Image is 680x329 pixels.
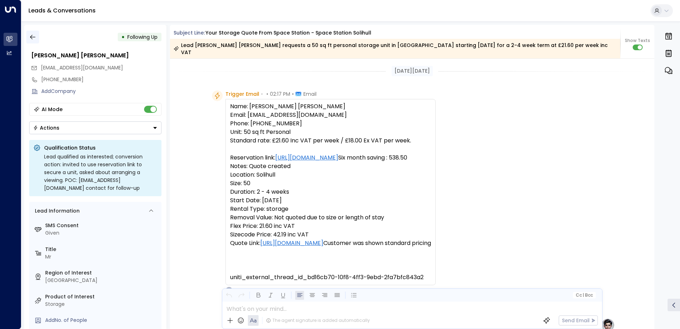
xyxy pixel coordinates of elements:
span: Email [303,90,317,98]
div: Button group with a nested menu [29,121,161,134]
div: The agent signature is added automatically [266,317,370,324]
span: • [266,90,268,98]
a: Leads & Conversations [28,6,96,15]
span: | [583,293,584,298]
div: AddNo. of People [45,317,159,324]
button: Redo [237,291,246,300]
div: Actions [33,125,59,131]
div: AI Mode [42,106,63,113]
button: Actions [29,121,161,134]
a: [URL][DOMAIN_NAME] [275,153,338,162]
span: Trigger Email [225,90,259,98]
div: Your storage quote from Space Station - Space Station Solihull [206,29,371,37]
button: Cc|Bcc [573,292,595,299]
div: O [225,287,233,294]
div: Lead [PERSON_NAME] [PERSON_NAME] requests a 50 sq ft personal storage unit in [GEOGRAPHIC_DATA] s... [174,42,616,56]
div: Given [45,229,159,237]
span: Cc Bcc [575,293,593,298]
span: • [292,90,294,98]
button: Undo [224,291,233,300]
p: Qualification Status [44,144,157,151]
span: [EMAIL_ADDRESS][DOMAIN_NAME] [41,64,123,71]
span: • [261,90,263,98]
div: [DATE][DATE] [392,66,433,76]
span: Following Up [127,33,158,41]
pre: Name: [PERSON_NAME] [PERSON_NAME] Email: [EMAIL_ADDRESS][DOMAIN_NAME] Phone: [PHONE_NUMBER] Unit:... [230,102,431,282]
div: AddCompany [41,88,161,95]
div: Lead qualified as interested; conversion action: invited to use reservation link to secure a unit... [44,153,157,192]
span: Subject Line: [174,29,205,36]
span: 02:17 PM [270,90,290,98]
label: Title [45,246,159,253]
div: Mr [45,253,159,261]
span: Show Texts [625,37,650,44]
div: [PERSON_NAME] [PERSON_NAME] [31,51,161,60]
div: • [121,31,125,43]
label: SMS Consent [45,222,159,229]
div: Lead Information [32,207,80,215]
span: connorlyon10@live.com [41,64,123,72]
label: Product of Interest [45,293,159,301]
a: [URL][DOMAIN_NAME] [260,239,323,247]
label: Region of Interest [45,269,159,277]
div: [GEOGRAPHIC_DATA] [45,277,159,284]
div: [PHONE_NUMBER] [41,76,161,83]
div: Storage [45,301,159,308]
